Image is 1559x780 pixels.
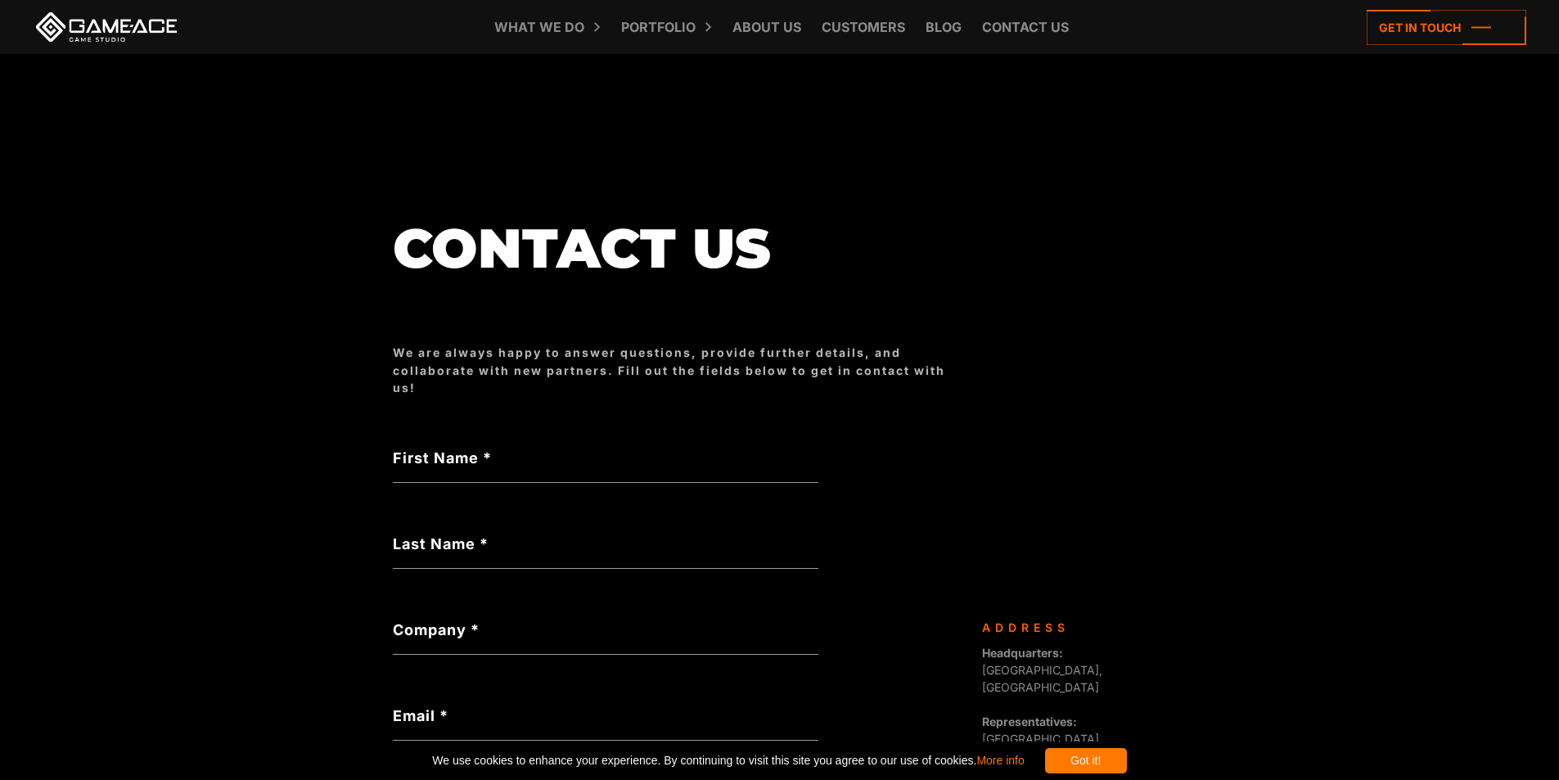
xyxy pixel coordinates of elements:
h1: Contact us [393,219,966,278]
a: Get in touch [1367,10,1526,45]
span: [GEOGRAPHIC_DATA], [GEOGRAPHIC_DATA] [982,646,1102,694]
label: Email * [393,705,818,727]
label: First Name * [393,447,818,469]
label: Last Name * [393,533,818,555]
div: We are always happy to answer questions, provide further details, and collaborate with new partne... [393,344,966,396]
div: Got it! [1045,748,1127,773]
div: Address [982,619,1154,636]
a: More info [976,754,1024,767]
strong: Representatives: [982,715,1077,728]
label: Company * [393,619,818,641]
strong: Headquarters: [982,646,1063,660]
span: We use cookies to enhance your experience. By continuing to visit this site you agree to our use ... [432,748,1024,773]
